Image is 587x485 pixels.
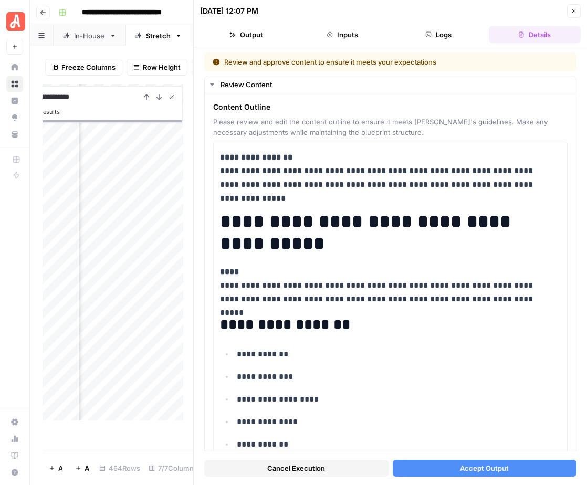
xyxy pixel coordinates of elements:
span: Add 10 Rows [85,463,89,473]
a: Home [6,59,23,76]
a: Stretch [125,25,191,46]
a: Settings [6,414,23,430]
a: Browse [6,76,23,92]
span: Add Row [58,463,62,473]
div: Stretch [146,30,171,41]
div: Review and approve content to ensure it meets your expectations [213,57,502,67]
span: Content Outline [213,102,568,112]
button: Close Search [165,91,178,103]
button: Logs [393,26,485,43]
button: Inputs [296,26,388,43]
button: Help + Support [6,464,23,481]
button: Workspace: Angi [6,8,23,35]
span: Row Height [143,62,181,72]
div: Review Content [221,79,570,90]
a: In-House [54,25,125,46]
button: Review Content [205,76,576,93]
span: Cancel Execution [267,463,325,473]
div: 1 of 2 results [25,106,178,118]
button: Add 10 Rows [69,460,95,477]
a: Opportunities [6,109,23,126]
button: Details [489,26,581,43]
div: 7/7 Columns [144,460,202,477]
span: Accept Output [460,463,509,473]
div: [DATE] 12:07 PM [200,6,258,16]
button: Output [200,26,292,43]
span: Freeze Columns [61,62,116,72]
div: In-House [74,30,105,41]
button: Freeze Columns [45,59,122,76]
button: Accept Output [393,460,577,477]
a: Learning Hub [6,447,23,464]
span: Please review and edit the content outline to ensure it meets [PERSON_NAME]'s guidelines. Make an... [213,117,568,138]
button: Row Height [127,59,187,76]
a: Insights [6,92,23,109]
a: Your Data [6,126,23,143]
a: Usage [6,430,23,447]
button: Add Row [43,460,69,477]
div: 464 Rows [95,460,144,477]
button: Cancel Execution [204,460,389,477]
button: Previous Result [140,91,153,103]
button: Next Result [153,91,165,103]
img: Angi Logo [6,12,25,31]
